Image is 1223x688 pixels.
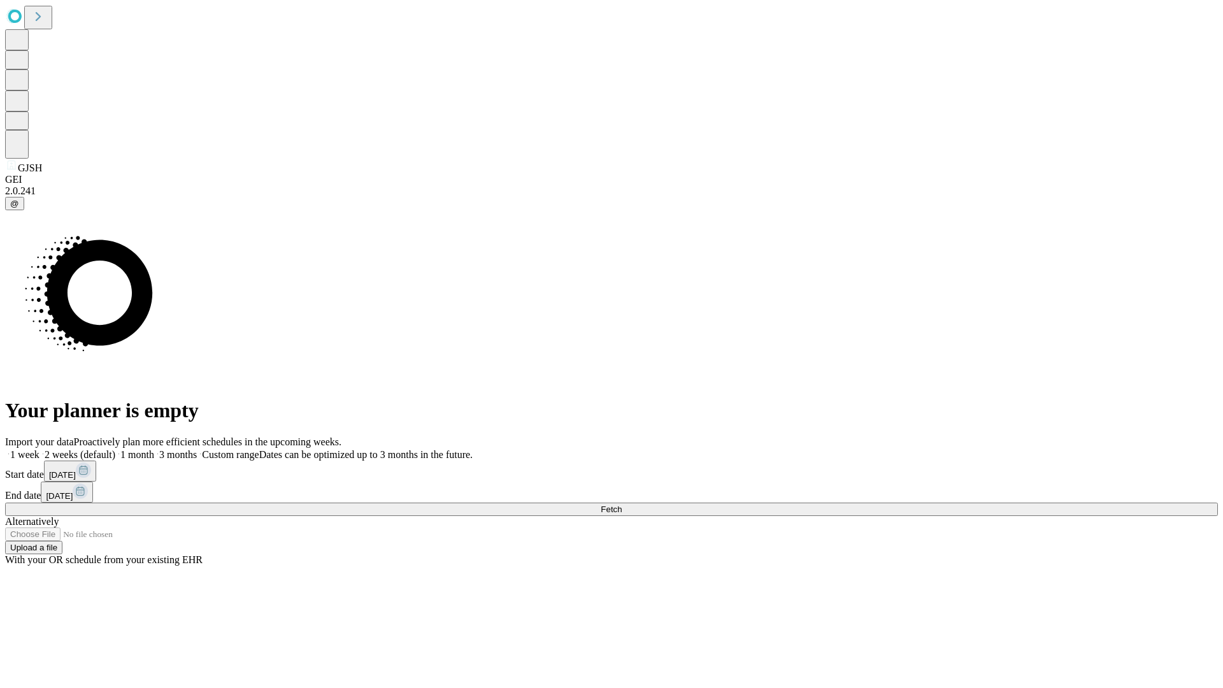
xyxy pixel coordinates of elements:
div: Start date [5,461,1218,482]
span: Import your data [5,436,74,447]
span: Proactively plan more efficient schedules in the upcoming weeks. [74,436,341,447]
span: Custom range [202,449,259,460]
span: Dates can be optimized up to 3 months in the future. [259,449,473,460]
span: 2 weeks (default) [45,449,115,460]
button: Fetch [5,503,1218,516]
span: With your OR schedule from your existing EHR [5,554,203,565]
button: Upload a file [5,541,62,554]
button: [DATE] [41,482,93,503]
span: Alternatively [5,516,59,527]
button: [DATE] [44,461,96,482]
span: Fetch [601,505,622,514]
button: @ [5,197,24,210]
span: @ [10,199,19,208]
span: [DATE] [46,491,73,501]
div: 2.0.241 [5,185,1218,197]
span: 3 months [159,449,197,460]
div: End date [5,482,1218,503]
h1: Your planner is empty [5,399,1218,422]
span: 1 month [120,449,154,460]
span: [DATE] [49,470,76,480]
span: 1 week [10,449,39,460]
div: GEI [5,174,1218,185]
span: GJSH [18,162,42,173]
